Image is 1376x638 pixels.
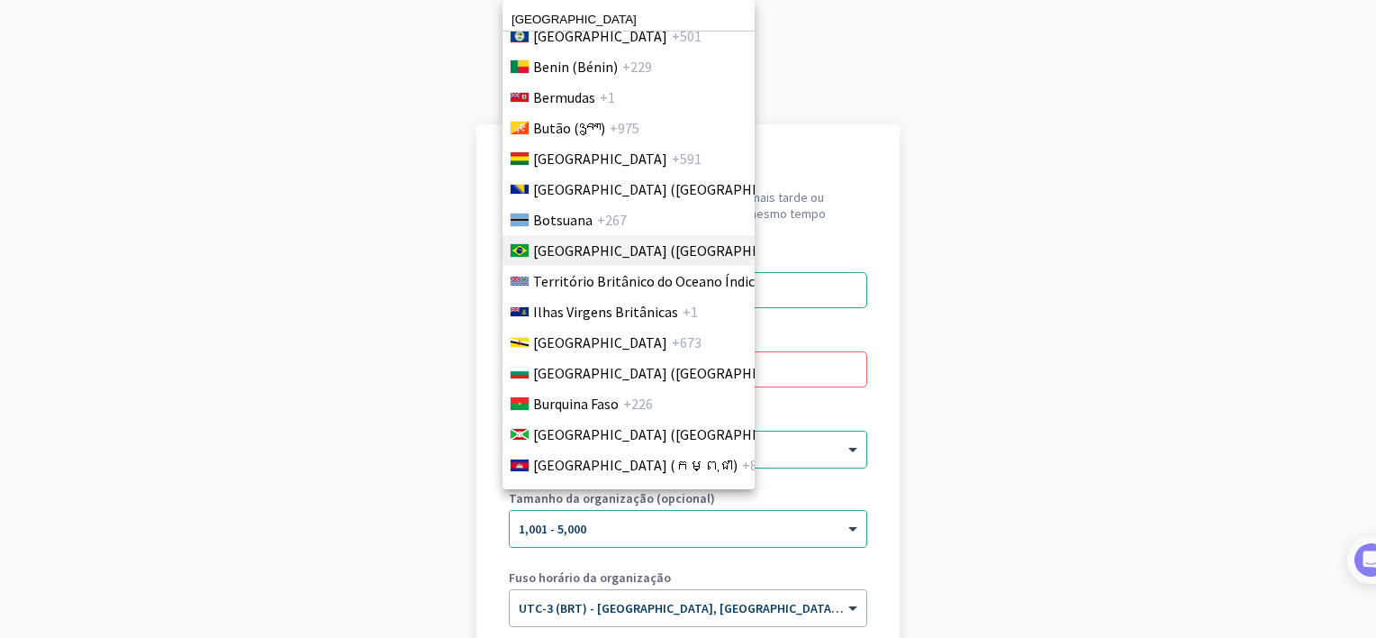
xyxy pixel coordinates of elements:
span: [GEOGRAPHIC_DATA] [533,148,667,169]
span: Botsuana [533,209,593,231]
span: Ilhas Virgens Britânicas [533,301,678,323]
span: [GEOGRAPHIC_DATA] (កម្ពុជា) [533,454,738,476]
span: +1 [683,301,698,323]
span: [GEOGRAPHIC_DATA] [533,332,667,353]
input: Pesquisar país [502,8,755,32]
span: +673 [672,332,702,353]
span: [GEOGRAPHIC_DATA] ([GEOGRAPHIC_DATA]) [533,178,814,200]
span: +1 [600,87,615,108]
span: +226 [623,393,653,415]
span: [GEOGRAPHIC_DATA] ([GEOGRAPHIC_DATA]) [533,240,814,261]
span: Butão (འབྲུག) [533,117,605,139]
span: +975 [610,117,639,139]
span: +229 [622,56,652,77]
span: +267 [597,209,627,231]
span: Burquina Faso [533,393,619,415]
span: [GEOGRAPHIC_DATA] ([GEOGRAPHIC_DATA]) [533,362,814,384]
span: Benin (Bénin) [533,56,618,77]
span: [GEOGRAPHIC_DATA] [533,25,667,47]
span: +501 [672,25,702,47]
span: Bermudas [533,87,595,108]
span: [GEOGRAPHIC_DATA] ([GEOGRAPHIC_DATA]) [533,424,814,445]
span: +855 [742,454,772,476]
span: +591 [672,148,702,169]
span: Território Britânico do Oceano Índico [533,270,763,292]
